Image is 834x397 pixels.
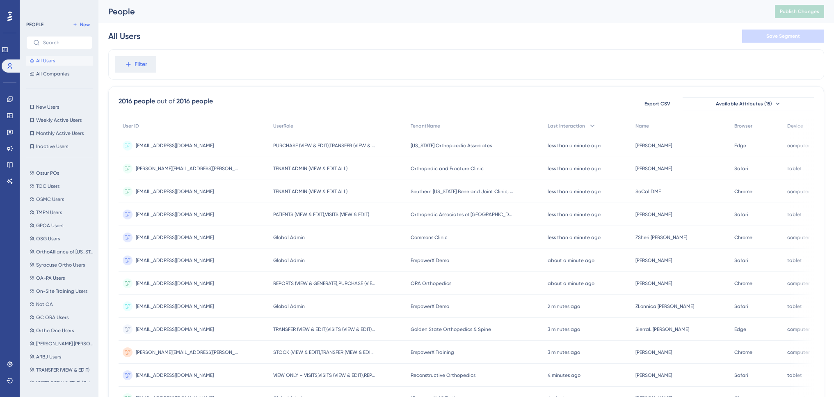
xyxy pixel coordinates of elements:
[635,326,689,333] span: SierraL [PERSON_NAME]
[787,165,802,172] span: tablet
[136,234,214,241] span: [EMAIL_ADDRESS][DOMAIN_NAME]
[36,170,59,176] span: Ossur POs
[787,142,810,149] span: computer
[635,142,672,149] span: [PERSON_NAME]
[136,211,214,218] span: [EMAIL_ADDRESS][DOMAIN_NAME]
[734,211,748,218] span: Safari
[787,188,810,195] span: computer
[734,257,748,264] span: Safari
[635,257,672,264] span: [PERSON_NAME]
[273,123,293,129] span: UserRole
[119,96,155,106] div: 2016 people
[136,326,214,333] span: [EMAIL_ADDRESS][DOMAIN_NAME]
[36,314,69,321] span: QC ORA Users
[787,123,803,129] span: Device
[734,123,752,129] span: Browser
[273,349,376,356] span: STOCK (VIEW & EDIT),TRANSFER (VIEW & EDIT),PATIENTS (VIEW & EDIT),REPORTS (VIEW & GENERATE),TRANS...
[36,275,65,281] span: OA-PA Users
[411,123,440,129] span: TenantName
[548,326,580,332] time: 3 minutes ago
[36,196,64,203] span: OSMC Users
[548,235,601,240] time: less than a minute ago
[787,234,810,241] span: computer
[683,97,814,110] button: Available Attributes (15)
[26,365,98,375] button: TRANSFER (VIEW & EDIT)
[36,367,89,373] span: TRANSFER (VIEW & EDIT)
[26,221,98,230] button: GPOA Users
[26,352,98,362] button: ARBJ Users
[36,71,69,77] span: All Companies
[548,349,580,355] time: 3 minutes ago
[136,349,238,356] span: [PERSON_NAME][EMAIL_ADDRESS][PERSON_NAME][DOMAIN_NAME]
[411,303,449,310] span: EmpowerX Demo
[635,211,672,218] span: [PERSON_NAME]
[43,40,86,46] input: Search
[80,21,90,28] span: New
[70,20,93,30] button: New
[637,97,678,110] button: Export CSV
[36,117,82,123] span: Weekly Active Users
[734,234,752,241] span: Chrome
[136,165,238,172] span: [PERSON_NAME][EMAIL_ADDRESS][PERSON_NAME][DOMAIN_NAME]
[115,56,156,73] button: Filter
[787,326,810,333] span: computer
[36,301,53,308] span: Not OA
[716,100,772,107] span: Available Attributes (15)
[26,208,98,217] button: TMPN Users
[411,257,449,264] span: EmpowerX Demo
[36,249,94,255] span: OrthoAlliance of [US_STATE] Users
[273,165,347,172] span: TENANT ADMIN (VIEW & EDIT ALL)
[176,96,213,106] div: 2016 people
[26,181,98,191] button: TOC Users
[548,189,601,194] time: less than a minute ago
[734,280,752,287] span: Chrome
[36,209,62,216] span: TMPN Users
[787,372,802,379] span: tablet
[273,211,369,218] span: PATIENTS (VIEW & EDIT),VISITS (VIEW & EDIT)
[136,303,214,310] span: [EMAIL_ADDRESS][DOMAIN_NAME]
[411,211,513,218] span: Orthopedic Associates of [GEOGRAPHIC_DATA][US_STATE]
[26,21,43,28] div: PEOPLE
[548,123,585,129] span: Last Interaction
[635,280,672,287] span: [PERSON_NAME]
[26,326,98,335] button: Ortho One Users
[135,59,147,69] span: Filter
[734,303,748,310] span: Safari
[136,257,214,264] span: [EMAIL_ADDRESS][DOMAIN_NAME]
[36,235,60,242] span: OSG Users
[635,188,661,195] span: SoCal DME
[108,30,140,42] div: All Users
[36,222,63,229] span: GPOA Users
[157,96,175,106] div: out of
[635,303,694,310] span: ZLonnica [PERSON_NAME]
[411,188,513,195] span: Southern [US_STATE] Bone and Joint Clinic, Inc
[548,303,580,309] time: 2 minutes ago
[787,280,810,287] span: computer
[136,188,214,195] span: [EMAIL_ADDRESS][DOMAIN_NAME]
[273,142,376,149] span: PURCHASE (VIEW & EDIT),TRANSFER (VIEW & EDIT),PATIENTS (VIEW & EDIT),STOCK (VIEW & EDIT),VIEW ONL...
[734,326,746,333] span: Edge
[36,57,55,64] span: All Users
[26,247,98,257] button: OrthoAlliance of [US_STATE] Users
[26,168,98,178] button: Ossur POs
[787,349,810,356] span: computer
[108,6,754,17] div: People
[26,69,93,79] button: All Companies
[734,349,752,356] span: Chrome
[411,234,448,241] span: Commons Clinic
[26,313,98,322] button: QC ORA Users
[548,166,601,171] time: less than a minute ago
[123,123,139,129] span: User ID
[548,281,594,286] time: about a minute ago
[742,30,824,43] button: Save Segment
[36,380,94,386] span: VISITS (VIEW & EDIT) (Ortho [GEOGRAPHIC_DATA])
[273,257,305,264] span: Global Admin
[26,299,98,309] button: Not OA
[548,212,601,217] time: less than a minute ago
[548,258,594,263] time: about a minute ago
[26,260,98,270] button: Syracuse Ortho Users
[273,372,376,379] span: VIEW ONLY – VISITS,VISITS (VIEW & EDIT),REPORTS (VIEW & GENERATE),VIEW ONLY – PATIENTS,PATIENTS (...
[136,142,214,149] span: [EMAIL_ADDRESS][DOMAIN_NAME]
[273,188,347,195] span: TENANT ADMIN (VIEW & EDIT ALL)
[26,286,98,296] button: On-Site Training Users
